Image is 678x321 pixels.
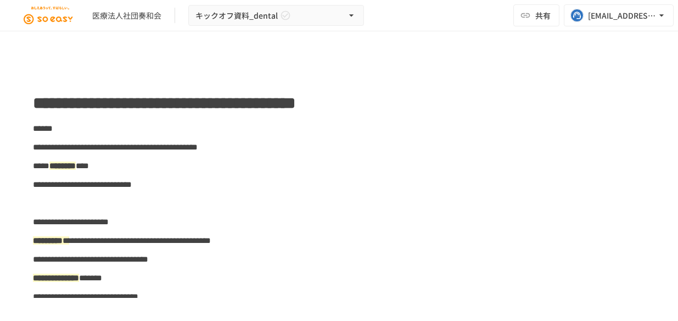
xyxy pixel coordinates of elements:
button: 共有 [513,4,559,26]
img: JEGjsIKIkXC9kHzRN7titGGb0UF19Vi83cQ0mCQ5DuX [13,7,83,24]
div: 医療法人社団奏和会 [92,10,161,21]
button: キックオフ資料_dental [188,5,364,26]
span: キックオフ資料_dental [195,9,278,23]
span: 共有 [535,9,551,21]
div: [EMAIL_ADDRESS][DOMAIN_NAME] [588,9,656,23]
button: [EMAIL_ADDRESS][DOMAIN_NAME] [564,4,674,26]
